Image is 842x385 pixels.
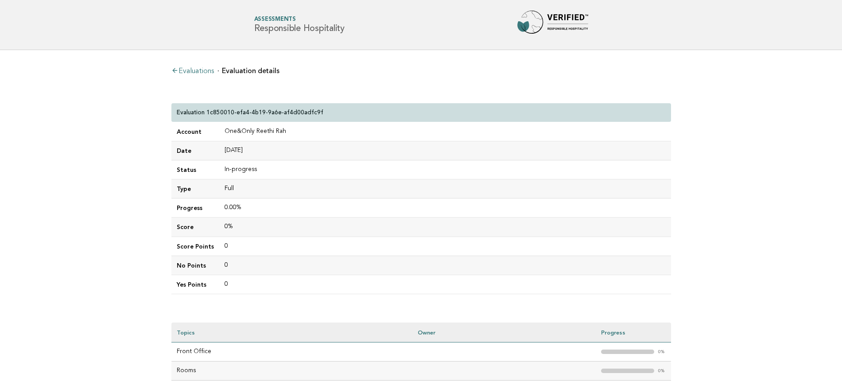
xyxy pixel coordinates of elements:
td: 0 [219,237,671,256]
td: Full [219,179,671,198]
a: Evaluations [171,68,214,75]
td: One&Only Reethi Rah [219,122,671,141]
td: Account [171,122,219,141]
th: Progress [596,323,671,342]
td: Score [171,218,219,237]
td: Type [171,179,219,198]
td: 0 [219,256,671,275]
td: Yes Points [171,275,219,294]
td: In-progress [219,160,671,179]
h1: Responsible Hospitality [254,17,345,33]
td: 0% [219,218,671,237]
td: [DATE] [219,141,671,160]
td: Front Office [171,342,413,362]
td: Date [171,141,219,160]
img: Forbes Travel Guide [517,11,588,39]
th: Topics [171,323,413,342]
li: Evaluation details [217,67,279,74]
td: Score Points [171,237,219,256]
span: Assessments [254,17,345,23]
td: Progress [171,198,219,218]
td: Rooms [171,362,413,381]
td: 0 [219,275,671,294]
em: 0% [658,369,666,373]
td: Status [171,160,219,179]
em: 0% [658,350,666,354]
th: Owner [412,323,595,342]
td: No Points [171,256,219,275]
td: 0.00% [219,198,671,218]
p: Evaluation 1c850010-efa4-4b19-9a6e-af4d00adfc9f [177,109,323,117]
